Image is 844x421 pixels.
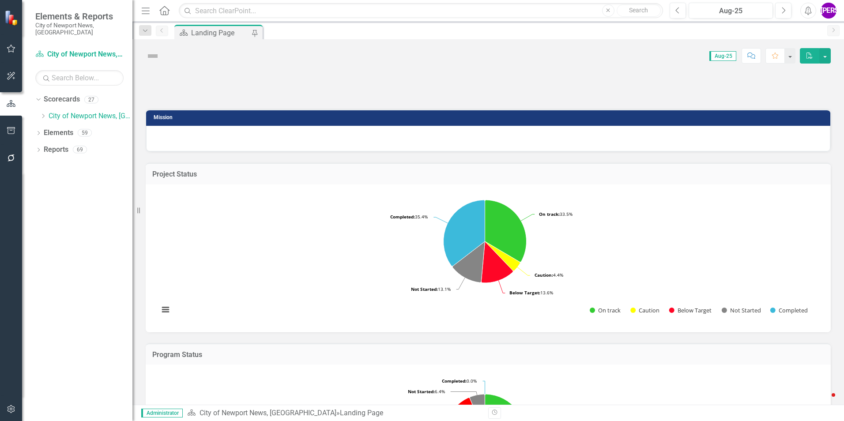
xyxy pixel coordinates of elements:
[814,391,835,412] iframe: Intercom live chat
[669,306,712,314] button: Show Below Target
[390,214,428,220] text: 35.4%
[481,241,513,283] path: Below Target, 28.
[722,306,761,314] button: Show Not Started
[408,388,445,395] text: 6.4%
[539,211,573,217] text: 33.5%
[179,3,663,19] input: Search ClearPoint...
[442,378,467,384] tspan: Completed:
[152,170,824,178] h3: Project Status
[535,272,553,278] tspan: Caution:
[44,94,80,105] a: Scorecards
[141,409,183,417] span: Administrator
[159,304,172,316] button: View chart menu, Chart
[709,51,736,61] span: Aug-25
[590,306,621,314] button: Show On track
[49,111,132,121] a: City of Newport News, [GEOGRAPHIC_DATA]
[44,128,73,138] a: Elements
[689,3,773,19] button: Aug-25
[411,286,438,292] tspan: Not Started:
[509,289,540,296] tspan: Below Target:
[770,306,808,314] button: Show Completed
[485,200,526,262] path: On track, 69.
[730,306,761,314] text: Not Started
[152,351,824,359] h3: Program Status
[84,96,98,103] div: 27
[35,22,124,36] small: City of Newport News, [GEOGRAPHIC_DATA]
[191,27,249,38] div: Landing Page
[35,49,124,60] a: City of Newport News, [GEOGRAPHIC_DATA]
[444,200,485,266] path: Completed, 73.
[4,10,20,26] img: ClearPoint Strategy
[73,146,87,154] div: 69
[154,191,822,323] div: Chart. Highcharts interactive chart.
[390,214,415,220] tspan: Completed:
[535,272,563,278] text: 4.4%
[200,409,336,417] a: City of Newport News, [GEOGRAPHIC_DATA]
[35,11,124,22] span: Elements & Reports
[35,70,124,86] input: Search Below...
[408,388,435,395] tspan: Not Started:
[485,241,520,271] path: Caution, 9.
[452,241,485,282] path: Not Started, 27.
[629,7,648,14] span: Search
[44,145,68,155] a: Reports
[154,115,826,120] h3: Mission
[154,191,815,323] svg: Interactive chart
[187,408,482,418] div: »
[539,211,560,217] tspan: On track:
[509,289,553,296] text: 13.6%
[340,409,383,417] div: Landing Page
[146,49,160,63] img: Not Defined
[692,6,770,16] div: Aug-25
[630,306,659,314] button: Show Caution
[821,3,836,19] button: [PERSON_NAME]
[78,129,92,137] div: 59
[442,378,477,384] text: 0.0%
[411,286,451,292] text: 13.1%
[617,4,661,17] button: Search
